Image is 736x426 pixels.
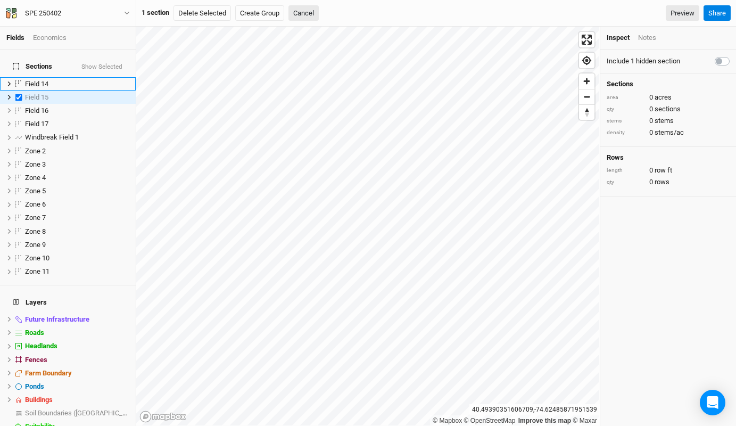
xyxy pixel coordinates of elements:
[33,33,67,43] div: Economics
[235,5,284,21] button: Create Group
[607,167,644,175] div: length
[25,8,61,19] div: SPE 250402
[25,315,129,324] div: Future Infrastructure
[25,147,129,155] div: Zone 2
[655,93,672,102] span: acres
[25,329,44,337] span: Roads
[607,129,644,137] div: density
[607,117,644,125] div: stems
[25,200,46,208] span: Zone 6
[288,5,319,21] button: Cancel
[25,200,129,209] div: Zone 6
[607,56,680,66] label: Include 1 hidden section
[607,105,644,113] div: qty
[25,369,129,378] div: Farm Boundary
[25,120,48,128] span: Field 17
[607,178,644,186] div: qty
[6,34,24,42] a: Fields
[173,5,231,21] button: Delete Selected
[579,105,594,120] span: Reset bearing to north
[573,417,597,424] a: Maxar
[25,409,129,417] div: Soil Boundaries (US)
[607,166,730,175] div: 0
[25,160,129,169] div: Zone 3
[579,104,594,120] button: Reset bearing to north
[25,214,46,222] span: Zone 7
[655,116,674,126] span: stems
[464,417,516,424] a: OpenStreetMap
[655,166,672,175] span: row ft
[469,404,600,415] div: 40.49390351606709 , -74.62485871951539
[25,133,129,142] div: Windbreak Field 1
[25,356,129,364] div: Fences
[655,177,669,187] span: rows
[13,62,52,71] span: Sections
[25,396,129,404] div: Buildings
[136,27,599,425] canvas: Map
[25,187,129,195] div: Zone 5
[25,93,129,102] div: Field 15
[25,396,53,404] span: Buildings
[25,227,129,236] div: Zone 8
[25,369,72,377] span: Farm Boundary
[25,147,46,155] span: Zone 2
[607,104,730,114] div: 0
[25,267,129,276] div: Zone 11
[607,80,730,88] h4: Sections
[25,133,79,141] span: Windbreak Field 1
[25,382,129,391] div: Ponds
[25,174,129,182] div: Zone 4
[704,5,731,21] button: Share
[607,177,730,187] div: 0
[25,106,48,114] span: Field 16
[25,214,129,222] div: Zone 7
[25,329,129,337] div: Roads
[25,241,129,249] div: Zone 9
[139,411,186,423] a: Mapbox logo
[25,120,129,128] div: Field 17
[579,89,594,104] button: Zoom out
[518,417,571,424] a: Improve this map
[579,53,594,68] button: Find my location
[25,356,47,364] span: Fences
[25,80,48,88] span: Field 14
[655,104,681,114] span: sections
[655,128,684,137] span: stems/ac
[25,106,129,115] div: Field 16
[579,73,594,89] button: Zoom in
[25,160,46,168] span: Zone 3
[666,5,699,21] a: Preview
[25,254,129,263] div: Zone 10
[142,8,169,18] div: 1 section
[25,267,49,275] span: Zone 11
[25,187,46,195] span: Zone 5
[25,315,89,323] span: Future Infrastructure
[607,93,730,102] div: 0
[25,382,44,390] span: Ponds
[5,7,130,19] button: SPE 250402
[81,63,123,71] button: Show Selected
[25,409,143,417] span: Soil Boundaries ([GEOGRAPHIC_DATA])
[25,227,46,235] span: Zone 8
[433,417,462,424] a: Mapbox
[607,94,644,102] div: area
[25,80,129,88] div: Field 14
[6,292,129,313] h4: Layers
[638,33,656,43] div: Notes
[579,32,594,47] button: Enter fullscreen
[607,33,630,43] div: Inspect
[25,93,48,101] span: Field 15
[25,241,46,249] span: Zone 9
[607,116,730,126] div: 0
[607,153,730,162] h4: Rows
[25,342,129,350] div: Headlands
[700,390,725,415] div: Open Intercom Messenger
[25,174,46,182] span: Zone 4
[25,342,57,350] span: Headlands
[607,128,730,137] div: 0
